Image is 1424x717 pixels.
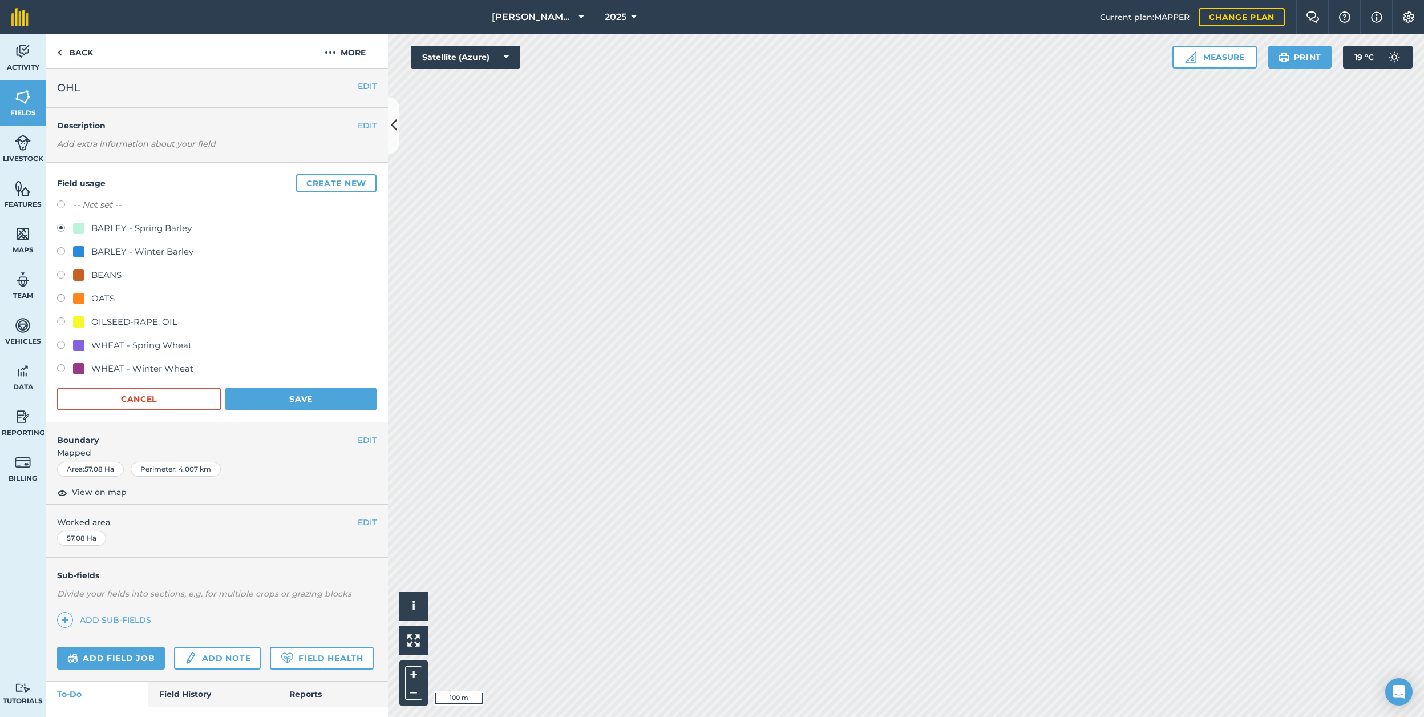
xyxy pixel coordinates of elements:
button: Cancel [57,388,221,410]
button: View on map [57,486,127,500]
span: [PERSON_NAME] C [492,10,574,24]
button: Save [225,388,377,410]
a: Change plan [1199,8,1285,26]
span: Current plan : MAPPER [1100,11,1190,23]
img: svg+xml;base64,PHN2ZyB4bWxucz0iaHR0cDovL3d3dy53My5vcmcvMjAwMC9zdmciIHdpZHRoPSIxNyIgaGVpZ2h0PSIxNy... [1371,10,1382,24]
img: Four arrows, one pointing top left, one top right, one bottom right and the last bottom left [407,634,420,647]
span: OHL [57,80,80,96]
div: OILSEED-RAPE: OIL [91,315,177,329]
button: EDIT [358,434,377,446]
div: BEANS [91,268,122,282]
img: A question mark icon [1338,11,1352,23]
img: svg+xml;base64,PD94bWwgdmVyc2lvbj0iMS4wIiBlbmNvZGluZz0idXRmLTgiPz4KPCEtLSBHZW5lcmF0b3I6IEFkb2JlIE... [1383,46,1406,69]
img: svg+xml;base64,PD94bWwgdmVyc2lvbj0iMS4wIiBlbmNvZGluZz0idXRmLTgiPz4KPCEtLSBHZW5lcmF0b3I6IEFkb2JlIE... [15,43,31,60]
button: – [405,683,422,700]
span: 19 ° C [1354,46,1374,69]
button: EDIT [358,119,377,132]
label: -- Not set -- [73,198,122,212]
h4: Description [57,119,377,132]
img: Ruler icon [1185,51,1196,63]
h4: Field usage [57,174,377,192]
button: EDIT [358,516,377,529]
button: Print [1268,46,1332,69]
em: Divide your fields into sections, e.g. for multiple crops or grazing blocks [57,589,351,599]
img: svg+xml;base64,PD94bWwgdmVyc2lvbj0iMS4wIiBlbmNvZGluZz0idXRmLTgiPz4KPCEtLSBHZW5lcmF0b3I6IEFkb2JlIE... [15,454,31,471]
span: View on map [72,486,127,498]
a: Add field job [57,647,165,670]
div: Open Intercom Messenger [1385,678,1413,706]
span: i [412,599,415,613]
button: + [405,666,422,683]
h4: Sub-fields [46,569,388,582]
a: To-Do [46,682,148,707]
img: A cog icon [1402,11,1415,23]
em: Add extra information about your field [57,139,216,149]
img: svg+xml;base64,PD94bWwgdmVyc2lvbj0iMS4wIiBlbmNvZGluZz0idXRmLTgiPz4KPCEtLSBHZW5lcmF0b3I6IEFkb2JlIE... [15,362,31,380]
div: 57.08 Ha [57,531,106,546]
img: svg+xml;base64,PHN2ZyB4bWxucz0iaHR0cDovL3d3dy53My5vcmcvMjAwMC9zdmciIHdpZHRoPSIxOCIgaGVpZ2h0PSIyNC... [57,486,67,500]
button: Satellite (Azure) [411,46,520,69]
a: Field Health [270,647,373,670]
button: 19 °C [1343,46,1413,69]
div: BARLEY - Spring Barley [91,221,192,235]
img: svg+xml;base64,PD94bWwgdmVyc2lvbj0iMS4wIiBlbmNvZGluZz0idXRmLTgiPz4KPCEtLSBHZW5lcmF0b3I6IEFkb2JlIE... [15,134,31,151]
div: Perimeter : 4.007 km [131,462,221,477]
h4: Boundary [46,422,358,446]
img: svg+xml;base64,PHN2ZyB4bWxucz0iaHR0cDovL3d3dy53My5vcmcvMjAwMC9zdmciIHdpZHRoPSI1NiIgaGVpZ2h0PSI2MC... [15,225,31,243]
div: BARLEY - Winter Barley [91,245,193,259]
button: Measure [1172,46,1257,69]
img: svg+xml;base64,PD94bWwgdmVyc2lvbj0iMS4wIiBlbmNvZGluZz0idXRmLTgiPz4KPCEtLSBHZW5lcmF0b3I6IEFkb2JlIE... [67,651,78,665]
a: Back [46,34,104,68]
button: Create new [296,174,377,192]
button: More [302,34,388,68]
a: Add note [174,647,261,670]
img: svg+xml;base64,PHN2ZyB4bWxucz0iaHR0cDovL3d3dy53My5vcmcvMjAwMC9zdmciIHdpZHRoPSI1NiIgaGVpZ2h0PSI2MC... [15,180,31,197]
img: Two speech bubbles overlapping with the left bubble in the forefront [1306,11,1320,23]
img: svg+xml;base64,PD94bWwgdmVyc2lvbj0iMS4wIiBlbmNvZGluZz0idXRmLTgiPz4KPCEtLSBHZW5lcmF0b3I6IEFkb2JlIE... [15,317,31,334]
span: 2025 [605,10,626,24]
div: OATS [91,292,115,305]
div: WHEAT - Winter Wheat [91,362,193,376]
img: fieldmargin Logo [11,8,29,26]
a: Field History [148,682,277,707]
img: svg+xml;base64,PD94bWwgdmVyc2lvbj0iMS4wIiBlbmNvZGluZz0idXRmLTgiPz4KPCEtLSBHZW5lcmF0b3I6IEFkb2JlIE... [15,683,31,694]
a: Reports [278,682,388,707]
img: svg+xml;base64,PD94bWwgdmVyc2lvbj0iMS4wIiBlbmNvZGluZz0idXRmLTgiPz4KPCEtLSBHZW5lcmF0b3I6IEFkb2JlIE... [15,408,31,425]
button: EDIT [358,80,377,92]
img: svg+xml;base64,PHN2ZyB4bWxucz0iaHR0cDovL3d3dy53My5vcmcvMjAwMC9zdmciIHdpZHRoPSI1NiIgaGVpZ2h0PSI2MC... [15,88,31,106]
img: svg+xml;base64,PHN2ZyB4bWxucz0iaHR0cDovL3d3dy53My5vcmcvMjAwMC9zdmciIHdpZHRoPSI5IiBoZWlnaHQ9IjI0Ii... [57,46,62,59]
a: Add sub-fields [57,612,156,628]
img: svg+xml;base64,PHN2ZyB4bWxucz0iaHR0cDovL3d3dy53My5vcmcvMjAwMC9zdmciIHdpZHRoPSIxNCIgaGVpZ2h0PSIyNC... [61,613,69,627]
img: svg+xml;base64,PHN2ZyB4bWxucz0iaHR0cDovL3d3dy53My5vcmcvMjAwMC9zdmciIHdpZHRoPSIxOSIgaGVpZ2h0PSIyNC... [1279,50,1289,64]
img: svg+xml;base64,PHN2ZyB4bWxucz0iaHR0cDovL3d3dy53My5vcmcvMjAwMC9zdmciIHdpZHRoPSIyMCIgaGVpZ2h0PSIyNC... [325,46,336,59]
div: WHEAT - Spring Wheat [91,339,192,352]
span: Mapped [46,446,388,459]
button: i [399,592,428,621]
img: svg+xml;base64,PD94bWwgdmVyc2lvbj0iMS4wIiBlbmNvZGluZz0idXRmLTgiPz4KPCEtLSBHZW5lcmF0b3I6IEFkb2JlIE... [15,271,31,288]
span: Worked area [57,516,377,529]
img: svg+xml;base64,PD94bWwgdmVyc2lvbj0iMS4wIiBlbmNvZGluZz0idXRmLTgiPz4KPCEtLSBHZW5lcmF0b3I6IEFkb2JlIE... [184,651,197,665]
div: Area : 57.08 Ha [57,462,124,477]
